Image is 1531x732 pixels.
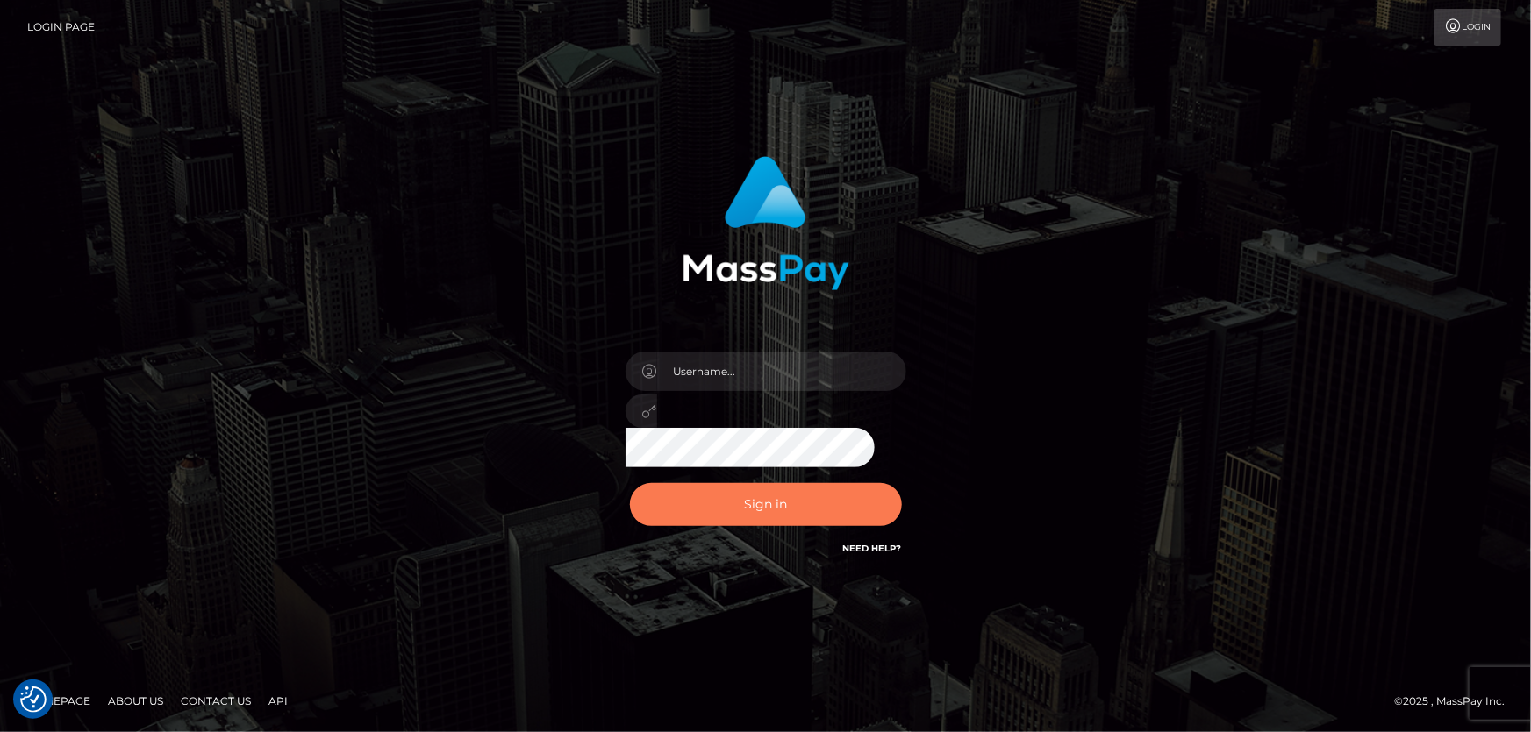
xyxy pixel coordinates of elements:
[261,687,295,714] a: API
[843,543,902,554] a: Need Help?
[27,9,95,46] a: Login Page
[683,156,849,290] img: MassPay Login
[20,686,47,713] button: Consent Preferences
[101,687,170,714] a: About Us
[20,686,47,713] img: Revisit consent button
[630,483,902,526] button: Sign in
[174,687,258,714] a: Contact Us
[1394,692,1518,711] div: © 2025 , MassPay Inc.
[657,352,906,391] input: Username...
[19,687,97,714] a: Homepage
[1434,9,1501,46] a: Login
